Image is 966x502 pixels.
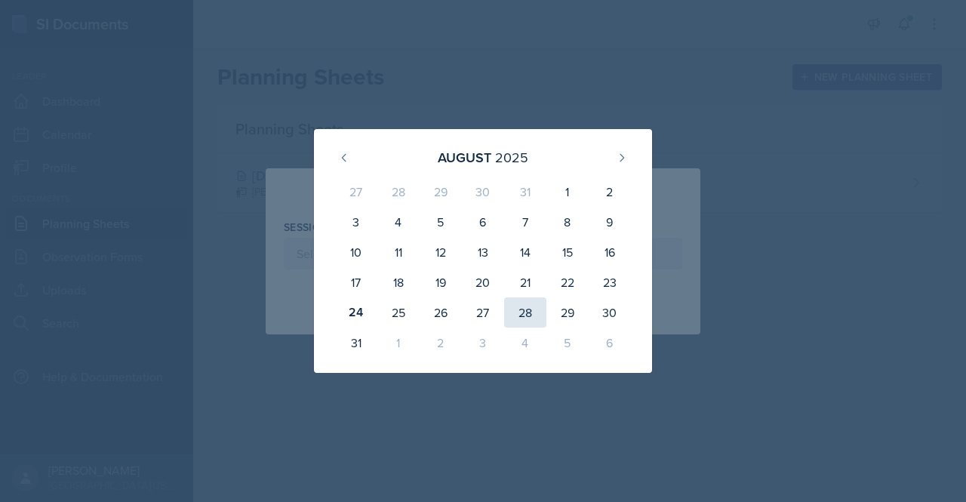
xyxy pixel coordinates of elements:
div: 17 [335,267,377,297]
div: 16 [589,237,631,267]
div: 11 [377,237,420,267]
div: 27 [462,297,504,328]
div: 24 [335,297,377,328]
div: 1 [546,177,589,207]
div: 4 [377,207,420,237]
div: August [438,147,491,168]
div: 29 [546,297,589,328]
div: 19 [420,267,462,297]
div: 18 [377,267,420,297]
div: 12 [420,237,462,267]
div: 27 [335,177,377,207]
div: 5 [546,328,589,358]
div: 21 [504,267,546,297]
div: 10 [335,237,377,267]
div: 23 [589,267,631,297]
div: 7 [504,207,546,237]
div: 30 [589,297,631,328]
div: 31 [335,328,377,358]
div: 28 [504,297,546,328]
div: 2025 [495,147,528,168]
div: 15 [546,237,589,267]
div: 1 [377,328,420,358]
div: 3 [335,207,377,237]
div: 6 [462,207,504,237]
div: 31 [504,177,546,207]
div: 3 [462,328,504,358]
div: 9 [589,207,631,237]
div: 14 [504,237,546,267]
div: 26 [420,297,462,328]
div: 29 [420,177,462,207]
div: 28 [377,177,420,207]
div: 30 [462,177,504,207]
div: 6 [589,328,631,358]
div: 22 [546,267,589,297]
div: 2 [420,328,462,358]
div: 25 [377,297,420,328]
div: 4 [504,328,546,358]
div: 8 [546,207,589,237]
div: 2 [589,177,631,207]
div: 13 [462,237,504,267]
div: 20 [462,267,504,297]
div: 5 [420,207,462,237]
